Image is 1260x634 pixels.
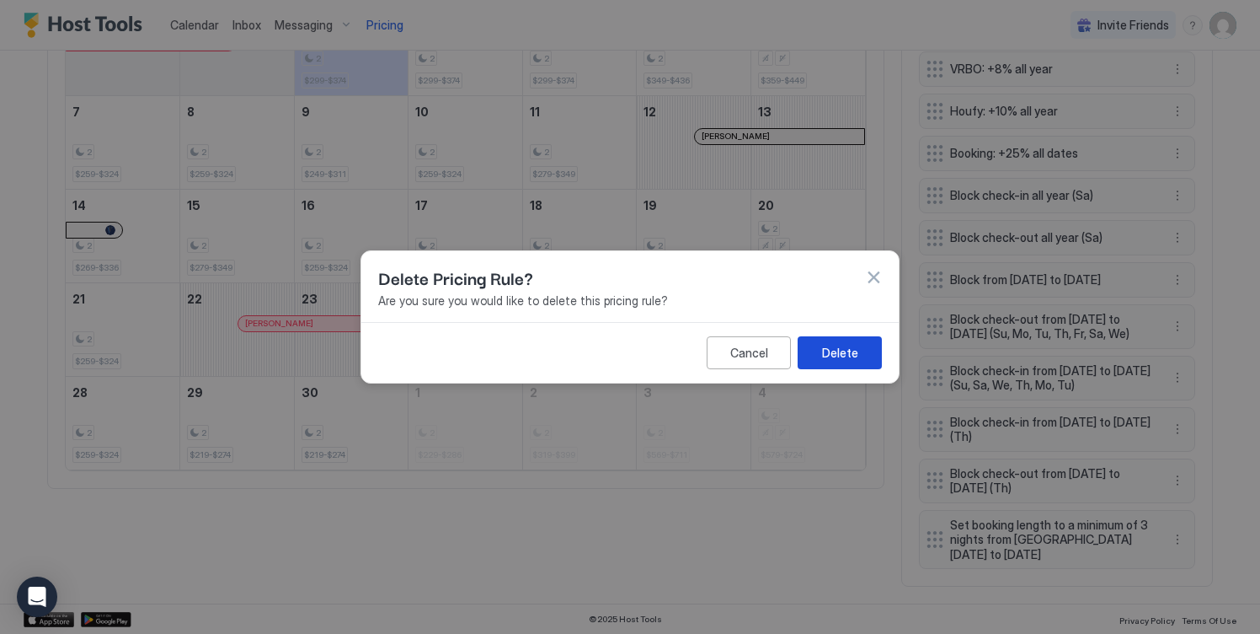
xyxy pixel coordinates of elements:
[822,344,858,362] div: Delete
[378,293,882,309] span: Are you sure you would like to delete this pricing rule?
[730,344,768,362] div: Cancel
[378,265,533,290] span: Delete Pricing Rule?
[707,336,791,369] button: Cancel
[798,336,882,369] button: Delete
[17,577,57,617] div: Open Intercom Messenger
